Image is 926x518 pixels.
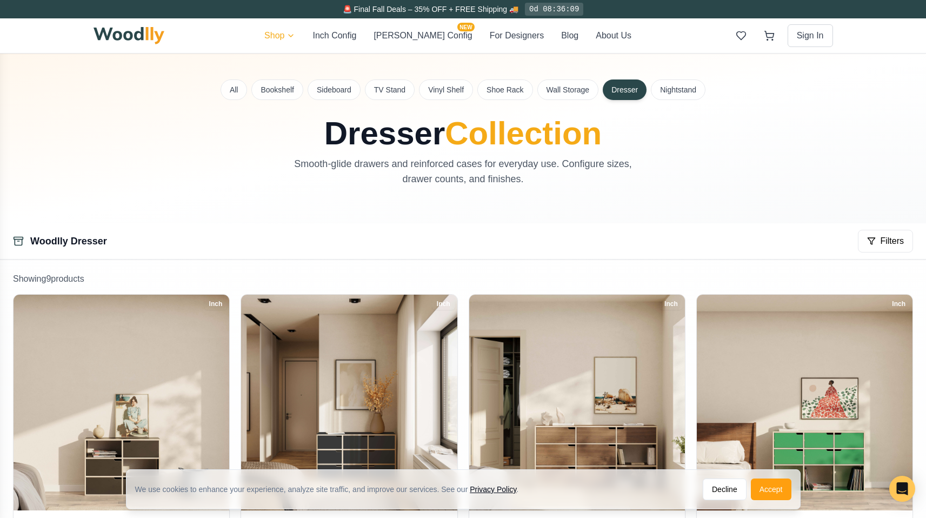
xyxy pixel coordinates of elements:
[490,29,544,42] button: For Designers
[659,298,683,310] div: Inch
[312,29,356,42] button: Inch Config
[561,29,578,42] button: Blog
[365,79,415,100] button: TV Stand
[703,479,747,500] button: Decline
[457,23,474,31] span: NEW
[419,79,473,100] button: Vinyl Shelf
[788,24,833,47] button: Sign In
[343,5,518,14] span: 🚨 Final Fall Deals – 35% OFF + FREE Shipping 🚚
[651,79,705,100] button: Nightstand
[469,295,685,510] img: Dresser In Walnut Finish
[282,156,645,187] p: Smooth-glide drawers and reinforced cases for everyday use. Configure sizes, drawer counts, and f...
[241,295,457,510] img: Black Dresser
[880,235,904,248] span: Filters
[858,230,913,253] button: Filters
[251,79,303,100] button: Bookshelf
[30,236,107,247] a: Woodlly Dresser
[525,3,583,16] div: 0d 08:36:09
[13,273,913,285] p: Showing 9 product s
[264,29,295,42] button: Shop
[204,298,228,310] div: Inch
[751,479,791,500] button: Accept
[432,298,455,310] div: Inch
[221,79,248,100] button: All
[889,476,915,502] div: Open Intercom Messenger
[603,79,647,100] button: Dresser
[477,79,532,100] button: Shoe Rack
[537,79,599,100] button: Wall Storage
[697,295,912,510] img: Green Multipurpose Dresser
[445,115,602,151] span: Collection
[221,117,705,150] h1: Dresser
[887,298,910,310] div: Inch
[470,485,516,494] a: Privacy Policy
[596,29,631,42] button: About Us
[308,79,361,100] button: Sideboard
[135,484,528,495] div: We use cookies to enhance your experience, analyze site traffic, and improve our services. See our .
[94,27,165,44] img: Woodlly
[14,295,229,510] img: Bedroom Storage Dresser
[374,29,472,42] button: [PERSON_NAME] ConfigNEW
